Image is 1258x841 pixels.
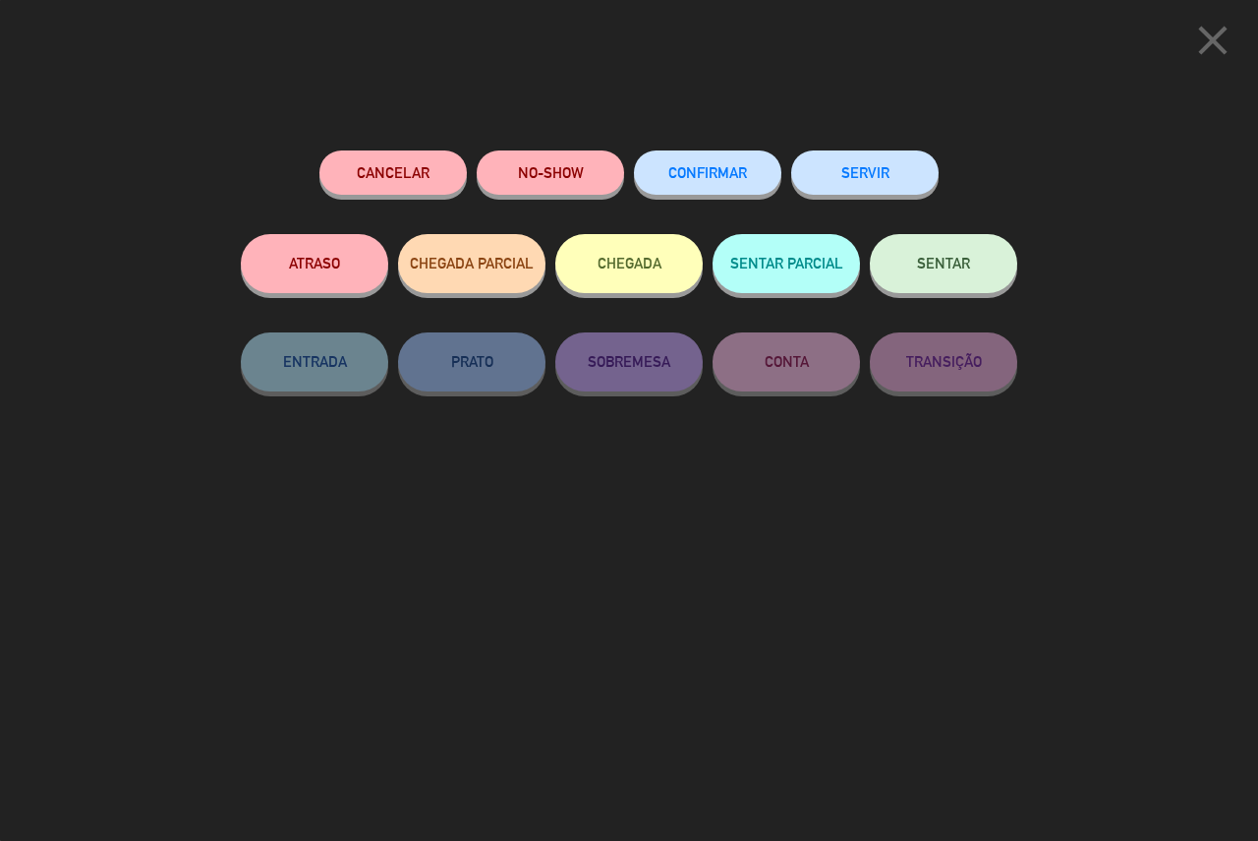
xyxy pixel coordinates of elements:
button: close [1182,15,1243,73]
button: CONFIRMAR [634,150,781,195]
button: CHEGADA [555,234,703,293]
button: SENTAR PARCIAL [713,234,860,293]
span: CHEGADA PARCIAL [410,255,534,271]
span: SENTAR [917,255,970,271]
button: CONTA [713,332,860,391]
i: close [1188,16,1237,65]
button: TRANSIÇÃO [870,332,1017,391]
button: SOBREMESA [555,332,703,391]
button: ATRASO [241,234,388,293]
button: NO-SHOW [477,150,624,195]
span: CONFIRMAR [668,164,747,181]
button: PRATO [398,332,545,391]
button: SENTAR [870,234,1017,293]
button: Cancelar [319,150,467,195]
button: CHEGADA PARCIAL [398,234,545,293]
button: ENTRADA [241,332,388,391]
button: SERVIR [791,150,939,195]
